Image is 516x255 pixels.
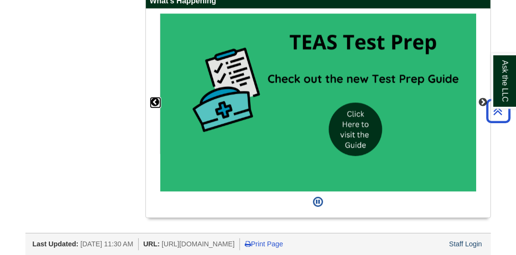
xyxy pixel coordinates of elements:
a: Print Page [245,240,283,248]
a: Staff Login [449,240,482,248]
span: URL: [144,240,160,248]
button: Next [479,98,488,107]
a: Back to Top [483,104,514,117]
div: This box contains rotating images [160,13,476,192]
span: [URL][DOMAIN_NAME] [162,240,235,248]
span: Last Updated: [33,240,79,248]
span: [DATE] 11:30 AM [80,240,133,248]
i: Print Page [245,241,251,247]
button: Previous [151,98,160,107]
img: Check out the new TEAS Test Prep topic guide. [160,13,477,192]
button: Pause [310,191,326,213]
